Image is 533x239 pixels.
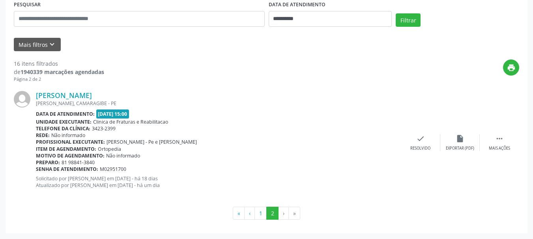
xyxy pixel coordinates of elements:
ul: Pagination [14,207,519,220]
span: [PERSON_NAME] - Pe e [PERSON_NAME] [107,139,197,145]
b: Telefone da clínica: [36,125,90,132]
div: Mais ações [489,146,510,151]
button: Go to page 2 [266,207,279,220]
button: Go to first page [233,207,245,220]
i: keyboard_arrow_down [48,40,56,49]
i: print [507,63,516,72]
b: Motivo de agendamento: [36,152,105,159]
b: Item de agendamento: [36,146,96,152]
div: Exportar (PDF) [446,146,474,151]
span: M02951700 [100,166,126,172]
span: [DATE] 15:00 [96,109,129,119]
i: insert_drive_file [456,134,464,143]
div: [PERSON_NAME], CAMARAGIBE - PE [36,100,401,107]
span: 81 98841-3840 [62,159,95,166]
button: Go to page 1 [254,207,267,220]
img: img [14,91,30,107]
div: Resolvido [410,146,430,151]
i: check [416,134,425,143]
span: Não informado [106,152,140,159]
strong: 1940339 marcações agendadas [21,68,104,76]
span: Clinica de Fraturas e Reabilitacao [93,119,168,125]
button: Go to previous page [244,207,255,220]
a: [PERSON_NAME] [36,91,92,100]
span: 3423-2399 [92,125,116,132]
div: de [14,68,104,76]
div: 16 itens filtrados [14,59,104,68]
b: Preparo: [36,159,60,166]
button: Filtrar [396,13,421,27]
button: print [503,59,519,76]
div: Página 2 de 2 [14,76,104,83]
p: Solicitado por [PERSON_NAME] em [DATE] - há 18 dias Atualizado por [PERSON_NAME] em [DATE] - há u... [36,175,401,189]
button: Mais filtroskeyboard_arrow_down [14,38,61,52]
i:  [495,134,504,143]
span: Não informado [51,132,85,139]
span: Ortopedia [98,146,121,152]
b: Profissional executante: [36,139,105,145]
b: Unidade executante: [36,119,92,125]
b: Rede: [36,132,50,139]
b: Senha de atendimento: [36,166,98,172]
b: Data de atendimento: [36,111,95,117]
